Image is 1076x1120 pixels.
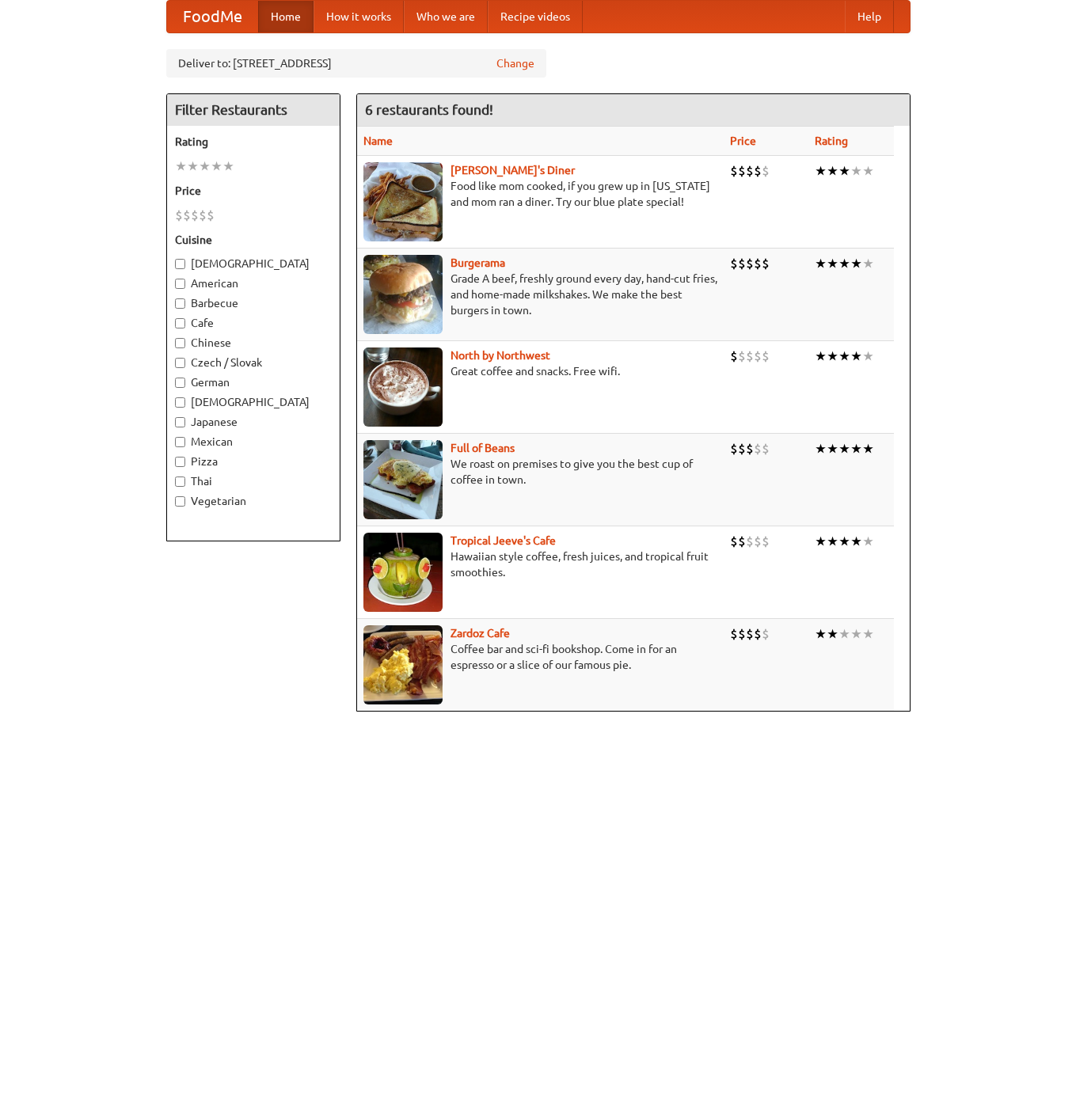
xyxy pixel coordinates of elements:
[754,625,762,643] li: $
[175,338,185,348] input: Chinese
[738,255,746,272] li: $
[314,1,404,32] a: How it works
[815,255,827,272] li: ★
[762,255,770,272] li: $
[827,162,838,180] li: ★
[838,440,850,457] li: ★
[815,533,827,550] li: ★
[838,625,850,643] li: ★
[167,1,258,32] a: FoodMe
[363,271,717,318] p: Grade A beef, freshly ground every day, hand-cut fries, and home-made milkshakes. We make the bes...
[175,298,185,309] input: Barbecue
[183,207,191,224] li: $
[754,162,762,180] li: $
[762,347,770,365] li: $
[746,440,754,457] li: $
[838,347,850,365] li: ★
[862,347,874,365] li: ★
[175,394,332,410] label: [DEMOGRAPHIC_DATA]
[363,440,443,519] img: beans.jpg
[175,473,332,489] label: Thai
[175,158,187,175] li: ★
[258,1,314,32] a: Home
[730,255,738,272] li: $
[175,434,332,450] label: Mexican
[175,134,332,150] h5: Rating
[175,256,332,271] label: [DEMOGRAPHIC_DATA]
[815,162,827,180] li: ★
[363,549,717,580] p: Hawaiian style coffee, fresh juices, and tropical fruit smoothies.
[175,457,185,467] input: Pizza
[838,162,850,180] li: ★
[754,533,762,550] li: $
[738,440,746,457] li: $
[762,440,770,457] li: $
[187,158,199,175] li: ★
[746,255,754,272] li: $
[730,533,738,550] li: $
[862,255,874,272] li: ★
[363,456,717,488] p: We roast on premises to give you the best cup of coffee in town.
[199,158,211,175] li: ★
[862,625,874,643] li: ★
[175,279,185,289] input: American
[815,440,827,457] li: ★
[862,162,874,180] li: ★
[730,135,756,147] a: Price
[207,207,215,224] li: $
[222,158,234,175] li: ★
[827,255,838,272] li: ★
[175,183,332,199] h5: Price
[175,207,183,224] li: $
[175,437,185,447] input: Mexican
[175,454,332,469] label: Pizza
[746,162,754,180] li: $
[850,440,862,457] li: ★
[762,625,770,643] li: $
[451,627,510,640] a: Zardoz Cafe
[496,55,534,71] a: Change
[754,440,762,457] li: $
[363,135,393,147] a: Name
[363,255,443,334] img: burgerama.jpg
[167,94,340,126] h4: Filter Restaurants
[738,625,746,643] li: $
[451,534,556,547] a: Tropical Jeeve's Cafe
[746,533,754,550] li: $
[175,374,332,390] label: German
[815,347,827,365] li: ★
[730,625,738,643] li: $
[862,440,874,457] li: ★
[175,315,332,331] label: Cafe
[175,476,185,487] input: Thai
[211,158,222,175] li: ★
[175,232,332,248] h5: Cuisine
[850,347,862,365] li: ★
[451,164,575,177] a: [PERSON_NAME]'s Diner
[175,414,332,430] label: Japanese
[488,1,583,32] a: Recipe videos
[363,162,443,241] img: sallys.jpg
[175,295,332,311] label: Barbecue
[850,625,862,643] li: ★
[175,335,332,351] label: Chinese
[363,625,443,704] img: zardoz.jpg
[363,178,717,210] p: Food like mom cooked, if you grew up in [US_STATE] and mom ran a diner. Try our blue plate special!
[838,533,850,550] li: ★
[746,347,754,365] li: $
[738,533,746,550] li: $
[850,533,862,550] li: ★
[175,417,185,427] input: Japanese
[191,207,199,224] li: $
[827,533,838,550] li: ★
[451,256,505,269] b: Burgerama
[175,259,185,269] input: [DEMOGRAPHIC_DATA]
[451,442,515,454] a: Full of Beans
[746,625,754,643] li: $
[175,378,185,388] input: German
[730,440,738,457] li: $
[754,255,762,272] li: $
